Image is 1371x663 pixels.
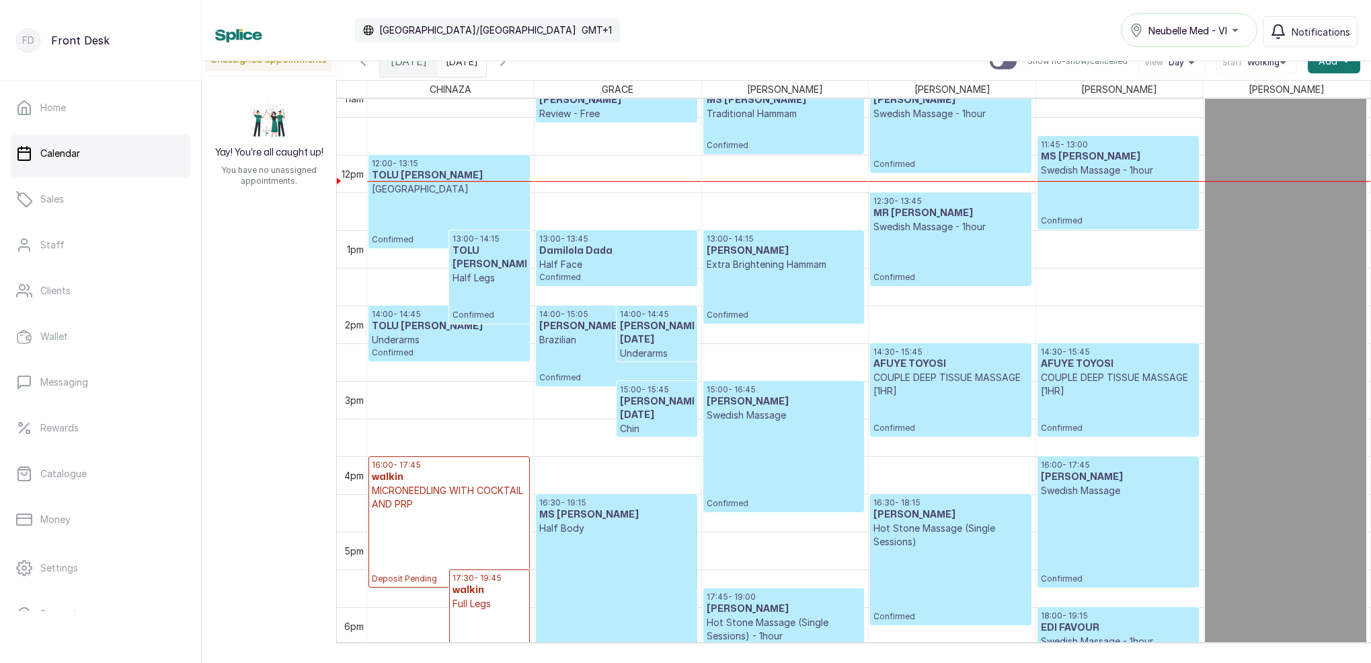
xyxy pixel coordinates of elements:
[372,347,526,358] p: Confirmed
[453,597,526,610] p: Full Legs
[372,470,526,484] h3: walkin
[539,244,693,258] h3: Damilola Dada
[342,544,366,558] div: 5pm
[215,146,323,160] h2: Yay! You’re all caught up!
[453,584,526,597] h3: walkin
[372,182,526,196] p: [GEOGRAPHIC_DATA]
[1041,460,1195,470] p: 16:00 - 17:45
[1308,49,1360,73] button: Add
[873,196,1027,207] p: 12:30 - 13:45
[40,376,88,389] p: Messaging
[582,24,612,37] p: GMT+1
[372,484,526,511] p: MICRONEEDLING WITH COCKTAIL AND PRP
[1041,610,1195,621] p: 18:00 - 19:15
[1041,357,1195,371] h3: AFUYE TOYOSI
[372,309,526,320] p: 14:00 - 14:45
[707,384,861,395] p: 15:00 - 16:45
[11,455,190,493] a: Catalogue
[40,330,68,343] p: Wallet
[11,135,190,172] a: Calendar
[372,196,526,245] p: Confirmed
[539,234,693,244] p: 13:00 - 13:45
[912,81,993,98] span: [PERSON_NAME]
[620,347,694,360] p: Underarms
[1079,81,1160,98] span: [PERSON_NAME]
[1222,57,1242,68] span: Staff
[873,508,1027,522] h3: [PERSON_NAME]
[539,94,693,107] h3: [PERSON_NAME]
[342,468,366,483] div: 4pm
[210,165,328,186] p: You have no unassigned appointments.
[707,409,861,422] p: Swedish Massage
[40,513,71,526] p: Money
[539,258,693,271] p: Half Face
[40,193,64,206] p: Sales
[372,333,526,347] p: Underarms
[873,522,1027,549] p: Hot Stone Massage (Single Sessions)
[40,238,65,252] p: Staff
[599,81,636,98] span: GRACE
[1319,55,1337,68] span: Add
[51,32,110,48] p: Front Desk
[11,272,190,310] a: Clients
[873,220,1027,234] p: Swedish Massage - 1hour
[707,94,861,107] h3: MS [PERSON_NAME]
[1041,621,1195,635] h3: EDI FAVOUR
[372,460,526,470] p: 16:00 - 17:45
[453,234,526,244] p: 13:00 - 14:15
[707,395,861,409] h3: [PERSON_NAME]
[873,207,1027,220] h3: MR [PERSON_NAME]
[342,619,366,633] div: 6pm
[11,180,190,218] a: Sales
[1041,347,1195,357] p: 14:30 - 15:45
[1247,57,1280,68] span: Working
[1121,13,1257,47] button: Neubelle Med - VI
[539,320,693,333] h3: [PERSON_NAME] [DATE]
[453,285,526,320] p: Confirmed
[707,234,861,244] p: 13:00 - 14:15
[539,522,693,535] p: Half Body
[873,357,1027,371] h3: AFUYE TOYOSI
[873,107,1027,120] p: Swedish Massage - 1hour
[372,158,526,169] p: 12:00 - 13:15
[344,242,366,256] div: 1pm
[707,422,861,509] p: Confirmed
[40,467,87,481] p: Catalogue
[707,602,861,616] h3: [PERSON_NAME]
[342,318,366,332] div: 2pm
[40,607,77,621] p: Support
[873,497,1027,508] p: 16:30 - 18:15
[620,320,694,347] h3: [PERSON_NAME] [DATE]
[539,333,693,347] p: Brazilian
[873,347,1027,357] p: 14:30 - 15:45
[707,244,861,258] h3: [PERSON_NAME]
[873,371,1027,398] p: COUPLE DEEP TISSUE MASSAGE [1HR]
[11,89,190,127] a: Home
[744,81,826,98] span: [PERSON_NAME]
[372,320,526,333] h3: TOLU [PERSON_NAME]
[1041,177,1195,226] p: Confirmed
[453,244,526,271] h3: TOLU [PERSON_NAME]
[40,561,78,575] p: Settings
[372,169,526,182] h3: TOLU [PERSON_NAME]
[1041,470,1195,484] h3: [PERSON_NAME]
[707,592,861,602] p: 17:45 - 19:00
[707,616,861,643] p: Hot Stone Massage (Single Sessions) - 1hour
[11,595,190,633] a: Support
[11,549,190,587] a: Settings
[1148,24,1227,38] span: Neubelle Med - VI
[11,501,190,538] a: Money
[620,384,694,395] p: 15:00 - 15:45
[453,271,526,285] p: Half Legs
[379,24,576,37] p: [GEOGRAPHIC_DATA]/[GEOGRAPHIC_DATA]
[1041,398,1195,433] p: Confirmed
[1222,57,1291,68] button: StaffWorking
[372,511,526,584] p: Deposit Pending
[1041,635,1195,648] p: Swedish Massage - 1hour
[380,46,438,77] div: [DATE]
[1041,150,1195,164] h3: MS [PERSON_NAME]
[1292,25,1350,39] span: Notifications
[40,284,71,298] p: Clients
[1263,16,1358,47] button: Notifications
[11,409,190,447] a: Rewards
